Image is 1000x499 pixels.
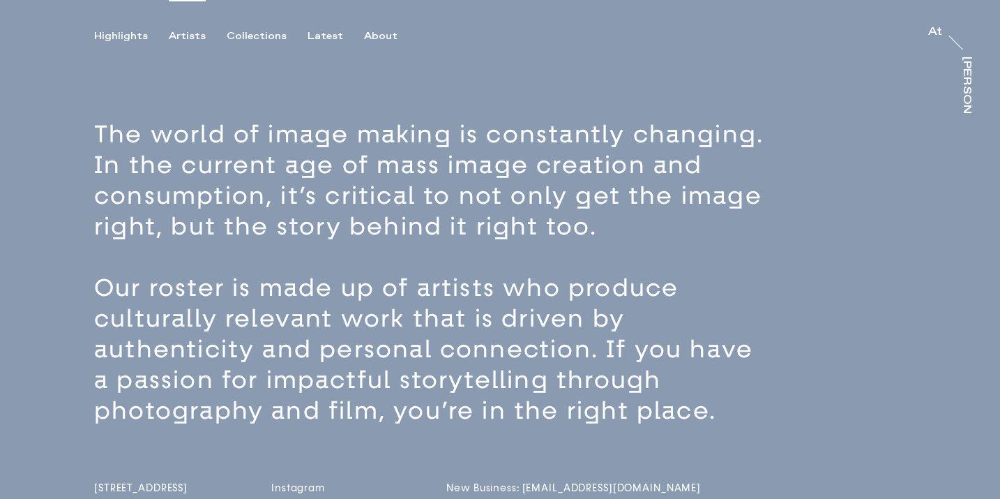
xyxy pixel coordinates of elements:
div: Highlights [94,30,148,43]
a: New Business: [EMAIL_ADDRESS][DOMAIN_NAME] [446,482,556,494]
a: [PERSON_NAME] [958,57,972,114]
p: The world of image making is constantly changing. In the current age of mass image creation and c... [94,119,782,242]
div: Collections [227,30,287,43]
a: At [928,27,942,40]
button: Latest [308,30,364,43]
div: Artists [169,30,206,43]
div: Latest [308,30,343,43]
div: About [364,30,397,43]
div: [PERSON_NAME] [961,57,972,164]
a: Instagram [271,482,363,494]
button: Highlights [94,30,169,43]
button: Artists [169,30,227,43]
span: [STREET_ADDRESS] [94,482,188,494]
button: Collections [227,30,308,43]
p: Our roster is made up of artists who produce culturally relevant work that is driven by authentic... [94,273,782,426]
button: About [364,30,418,43]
